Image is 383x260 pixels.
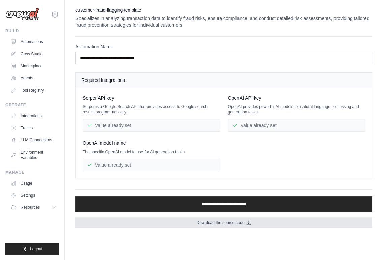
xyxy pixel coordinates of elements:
[8,36,59,47] a: Automations
[8,73,59,84] a: Agents
[228,119,365,132] div: Value already set
[228,95,261,101] span: OpenAI API key
[83,104,220,115] p: Serper is a Google Search API that provides access to Google search results programmatically.
[5,8,39,21] img: Logo
[83,140,126,147] span: OpenAI model name
[83,149,220,155] p: The specific OpenAI model to use for AI generation tasks.
[8,178,59,189] a: Usage
[8,147,59,163] a: Environment Variables
[75,43,372,50] label: Automation Name
[30,246,42,252] span: Logout
[8,61,59,71] a: Marketplace
[5,243,59,255] button: Logout
[5,28,59,34] div: Build
[8,202,59,213] button: Resources
[83,159,220,171] div: Value already set
[83,95,114,101] span: Serper API key
[75,7,372,13] h2: customer-fraud-flagging-template
[21,205,40,210] span: Resources
[8,110,59,121] a: Integrations
[228,104,365,115] p: OpenAI provides powerful AI models for natural language processing and generation tasks.
[8,190,59,201] a: Settings
[81,77,366,84] h4: Required Integrations
[196,220,244,225] span: Download the source code
[8,85,59,96] a: Tool Registry
[8,48,59,59] a: Crew Studio
[5,102,59,108] div: Operate
[83,119,220,132] div: Value already set
[8,135,59,145] a: LLM Connections
[75,15,372,28] p: Specializes in analyzing transaction data to identify fraud risks, ensure compliance, and conduct...
[5,170,59,175] div: Manage
[75,217,372,228] a: Download the source code
[8,123,59,133] a: Traces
